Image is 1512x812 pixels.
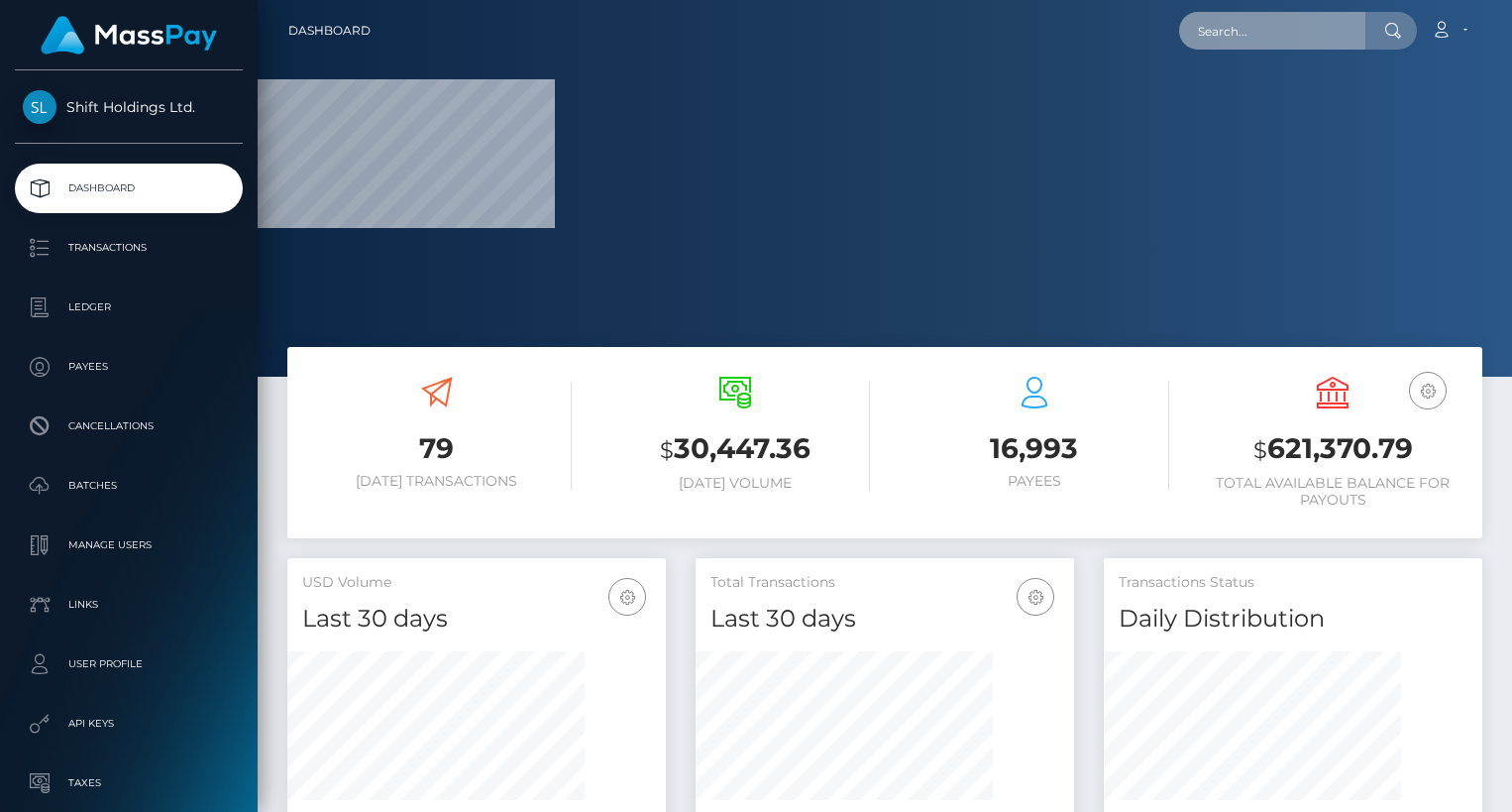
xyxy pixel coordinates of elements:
[15,98,243,116] span: Shift Holdings Ltd.
[302,429,572,468] h3: 79
[710,602,1059,637] h4: Last 30 days
[23,649,235,679] p: User Profile
[23,292,235,322] p: Ledger
[15,758,243,808] a: Taxes
[288,10,371,52] a: Dashboard
[1119,602,1467,637] h4: Daily Distribution
[1253,436,1267,464] small: $
[15,223,243,273] a: Transactions
[23,233,235,263] p: Transactions
[23,709,235,739] p: API Keys
[23,352,235,382] p: Payees
[23,768,235,798] p: Taxes
[15,402,243,451] a: Cancellations
[15,164,243,213] a: Dashboard
[23,530,235,560] p: Manage Users
[15,521,243,570] a: Manage Users
[23,411,235,441] p: Cancellations
[900,429,1169,468] h3: 16,993
[710,573,1059,593] h5: Total Transactions
[1199,429,1468,470] h3: 621,370.79
[302,573,651,593] h5: USD Volume
[15,699,243,749] a: API Keys
[41,16,217,55] img: MassPay Logo
[15,342,243,392] a: Payees
[1119,573,1467,593] h5: Transactions Status
[900,473,1169,490] h6: Payees
[302,602,651,637] h4: Last 30 days
[1199,475,1468,509] h6: Total Available Balance for Payouts
[15,639,243,689] a: User Profile
[23,590,235,620] p: Links
[23,90,56,124] img: Shift Holdings Ltd.
[1179,12,1365,50] input: Search...
[15,580,243,630] a: Links
[23,174,235,203] p: Dashboard
[302,473,572,490] h6: [DATE] Transactions
[15,283,243,332] a: Ledger
[601,429,871,470] h3: 30,447.36
[15,461,243,511] a: Batches
[601,475,871,492] h6: [DATE] Volume
[660,436,674,464] small: $
[23,471,235,501] p: Batches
